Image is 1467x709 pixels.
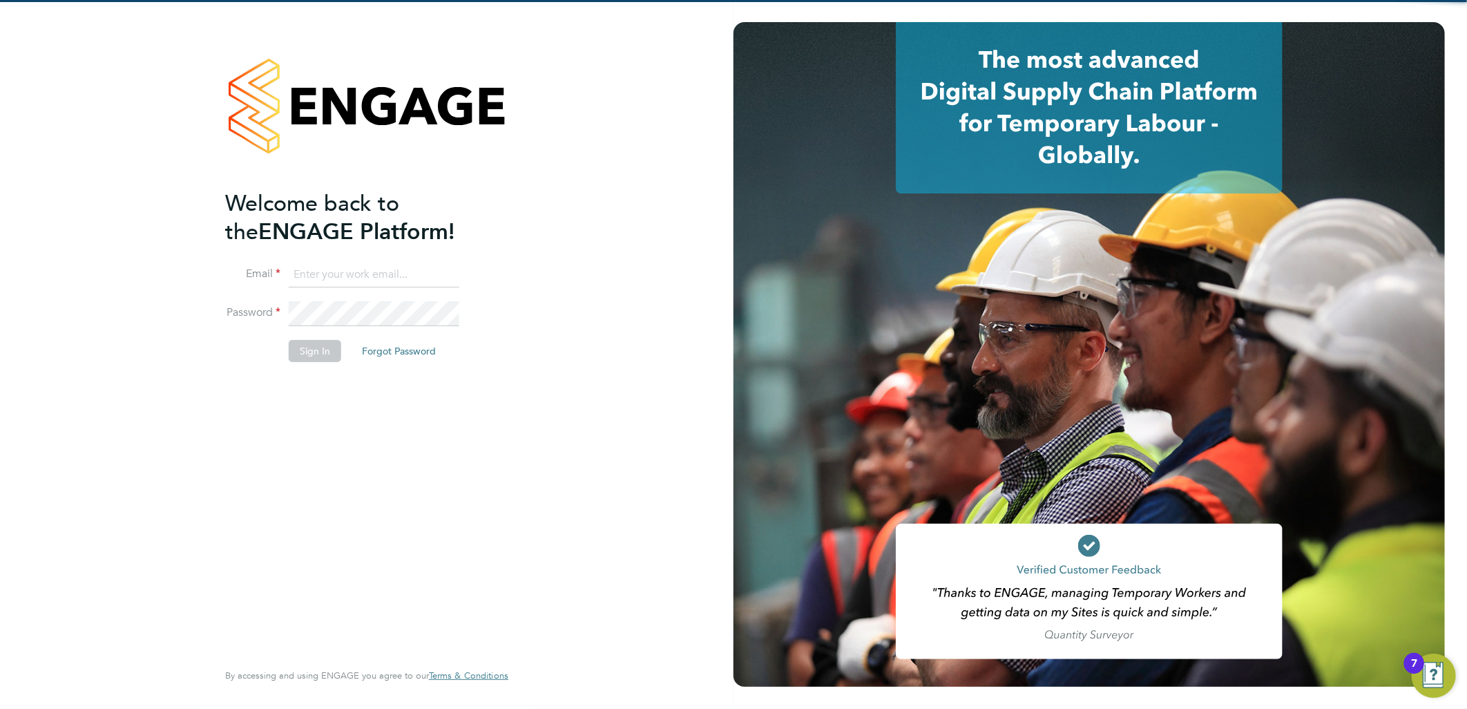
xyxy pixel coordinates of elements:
[225,670,508,681] span: By accessing and using ENGAGE you agree to our
[429,670,508,681] a: Terms & Conditions
[225,267,280,281] label: Email
[289,340,341,362] button: Sign In
[429,670,508,681] span: Terms & Conditions
[289,263,459,287] input: Enter your work email...
[225,189,495,246] h2: ENGAGE Platform!
[225,305,280,320] label: Password
[1412,654,1456,698] button: Open Resource Center, 7 new notifications
[1411,663,1417,681] div: 7
[225,190,399,245] span: Welcome back to the
[351,340,447,362] button: Forgot Password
